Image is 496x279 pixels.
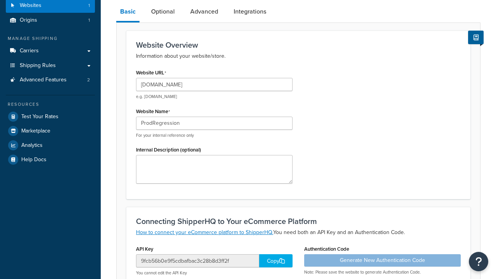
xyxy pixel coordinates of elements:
h3: Connecting ShipperHQ to Your eCommerce Platform [136,217,461,226]
a: Carriers [6,44,95,58]
a: Marketplace [6,124,95,138]
a: Optional [147,2,179,21]
label: Website URL [136,70,166,76]
button: Open Resource Center [469,252,488,271]
li: Origins [6,13,95,28]
span: Marketplace [21,128,50,134]
p: Information about your website/store. [136,52,461,61]
span: Analytics [21,142,43,149]
p: e.g. [DOMAIN_NAME] [136,94,293,100]
div: Resources [6,101,95,108]
span: 1 [88,2,90,9]
a: Origins1 [6,13,95,28]
a: Help Docs [6,153,95,167]
button: Show Help Docs [468,31,484,44]
p: You cannot edit the API Key [136,270,293,276]
span: Shipping Rules [20,62,56,69]
span: 2 [87,77,90,83]
span: Advanced Features [20,77,67,83]
label: Website Name [136,108,170,115]
span: Help Docs [21,157,46,163]
label: Internal Description (optional) [136,147,201,153]
p: For your internal reference only [136,133,293,138]
span: 1 [88,17,90,24]
span: Origins [20,17,37,24]
span: Carriers [20,48,39,54]
li: Advanced Features [6,73,95,87]
a: How to connect your eCommerce platform to ShipperHQ. [136,228,273,236]
h3: Website Overview [136,41,461,49]
span: Test Your Rates [21,114,59,120]
a: Advanced Features2 [6,73,95,87]
label: API Key [136,246,153,252]
div: Manage Shipping [6,35,95,42]
p: Note: Please save the website to generate Authentication Code. [304,269,461,275]
a: Shipping Rules [6,59,95,73]
a: Basic [116,2,139,22]
a: Integrations [230,2,270,21]
p: You need both an API Key and an Authentication Code. [136,228,461,237]
a: Test Your Rates [6,110,95,124]
a: Analytics [6,138,95,152]
span: Websites [20,2,41,9]
label: Authentication Code [304,246,349,252]
div: Copy [259,254,293,267]
a: Advanced [186,2,222,21]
